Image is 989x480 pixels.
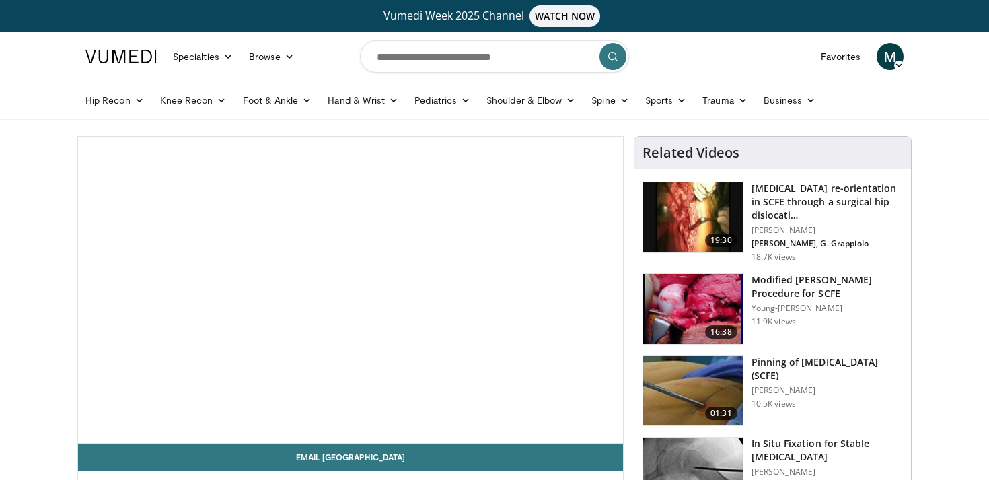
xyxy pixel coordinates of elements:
p: [PERSON_NAME] [752,467,903,477]
a: Vumedi Week 2025 ChannelWATCH NOW [87,5,902,27]
span: 01:31 [705,407,737,420]
img: Pinning_of_Slipped_Capital_Femoral_Epiphysis_SCFE_100001251_3.jpg.150x105_q85_crop-smart_upscale.jpg [643,356,743,426]
a: Specialties [165,43,241,70]
input: Search topics, interventions [360,40,629,73]
a: Email [GEOGRAPHIC_DATA] [78,444,623,471]
a: 01:31 Pinning of [MEDICAL_DATA] (SCFE) [PERSON_NAME] 10.5K views [643,355,903,427]
a: 16:38 Modified [PERSON_NAME] Procedure for SCFE Young-[PERSON_NAME] 11.9K views [643,273,903,345]
h3: Pinning of [MEDICAL_DATA] (SCFE) [752,355,903,382]
p: 18.7K views [752,252,796,263]
p: [PERSON_NAME] [752,385,903,396]
p: [PERSON_NAME] [752,225,903,236]
p: 11.9K views [752,316,796,327]
img: UFuN5x2kP8YLDu1n4xMDoxOjBrO-I4W8.150x105_q85_crop-smart_upscale.jpg [643,182,743,252]
a: Business [756,87,824,114]
a: Browse [241,43,303,70]
img: VuMedi Logo [85,50,157,63]
a: Spine [583,87,636,114]
a: Favorites [813,43,869,70]
span: WATCH NOW [529,5,601,27]
a: Knee Recon [152,87,235,114]
h4: Related Videos [643,145,739,161]
p: 10.5K views [752,399,796,409]
a: Foot & Ankle [235,87,320,114]
h3: In Situ Fixation for Stable [MEDICAL_DATA] [752,437,903,464]
span: 19:30 [705,234,737,247]
a: Hand & Wrist [320,87,406,114]
a: Hip Recon [77,87,152,114]
h3: [MEDICAL_DATA] re-orientation in SCFE through a surgical hip dislocati… [752,182,903,222]
p: Young-[PERSON_NAME] [752,303,903,314]
h3: Modified [PERSON_NAME] Procedure for SCFE [752,273,903,300]
a: Shoulder & Elbow [478,87,583,114]
img: Picture_20_0_2.png.150x105_q85_crop-smart_upscale.jpg [643,274,743,344]
a: Sports [637,87,695,114]
a: Pediatrics [406,87,478,114]
a: M [877,43,904,70]
p: [PERSON_NAME], G. Grappiolo [752,238,903,249]
span: 16:38 [705,325,737,339]
a: 19:30 [MEDICAL_DATA] re-orientation in SCFE through a surgical hip dislocati… [PERSON_NAME] [PERS... [643,182,903,263]
video-js: Video Player [78,137,623,444]
a: Trauma [694,87,756,114]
